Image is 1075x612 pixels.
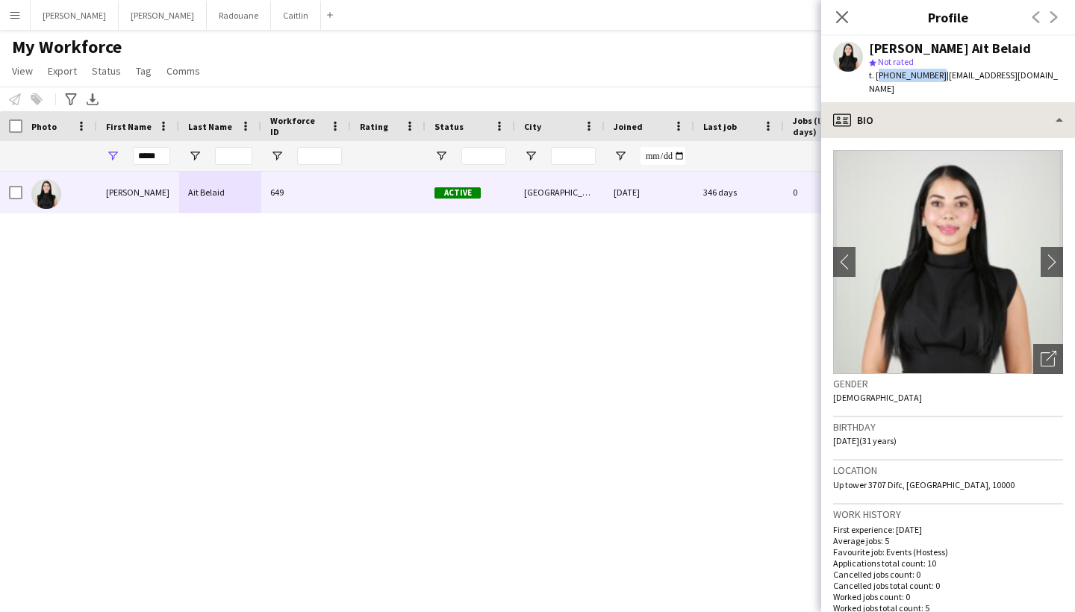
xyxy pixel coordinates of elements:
p: Favourite job: Events (Hostess) [833,546,1063,558]
div: Open photos pop-in [1033,344,1063,374]
p: Average jobs: 5 [833,535,1063,546]
div: Bio [821,102,1075,138]
app-action-btn: Advanced filters [62,90,80,108]
div: 346 days [694,172,784,213]
div: [GEOGRAPHIC_DATA] [515,172,605,213]
input: Last Name Filter Input [215,147,252,165]
p: First experience: [DATE] [833,524,1063,535]
span: Rating [360,121,388,132]
button: Open Filter Menu [524,149,537,163]
button: Open Filter Menu [270,149,284,163]
span: Active [434,187,481,199]
div: 649 [261,172,351,213]
span: Not rated [878,56,914,67]
button: Open Filter Menu [106,149,119,163]
img: Crew avatar or photo [833,150,1063,374]
h3: Location [833,463,1063,477]
h3: Work history [833,508,1063,521]
input: Joined Filter Input [641,147,685,165]
p: Cancelled jobs total count: 0 [833,580,1063,591]
div: 0 [784,172,881,213]
span: Comms [166,64,200,78]
div: [PERSON_NAME] Ait Belaid [869,42,1031,55]
button: Caitlin [271,1,321,30]
p: Worked jobs count: 0 [833,591,1063,602]
button: Open Filter Menu [614,149,627,163]
span: Last job [703,121,737,132]
img: Widad Ait Belaid [31,179,61,209]
button: Open Filter Menu [434,149,448,163]
span: Workforce ID [270,115,324,137]
p: Cancelled jobs count: 0 [833,569,1063,580]
div: Ait Belaid [179,172,261,213]
app-action-btn: Export XLSX [84,90,102,108]
button: [PERSON_NAME] [31,1,119,30]
span: Jobs (last 90 days) [793,115,854,137]
button: Open Filter Menu [188,149,202,163]
span: Photo [31,121,57,132]
a: Comms [161,61,206,81]
span: View [12,64,33,78]
button: Radouane [207,1,271,30]
span: Status [434,121,464,132]
a: Export [42,61,83,81]
input: First Name Filter Input [133,147,170,165]
span: [DEMOGRAPHIC_DATA] [833,392,922,403]
input: Status Filter Input [461,147,506,165]
span: Up tower 3707 Difc, [GEOGRAPHIC_DATA], 10000 [833,479,1015,490]
span: City [524,121,541,132]
span: Tag [136,64,152,78]
span: First Name [106,121,152,132]
p: Applications total count: 10 [833,558,1063,569]
input: City Filter Input [551,147,596,165]
span: My Workforce [12,36,122,58]
h3: Profile [821,7,1075,27]
span: Joined [614,121,643,132]
input: Workforce ID Filter Input [297,147,342,165]
span: t. [PHONE_NUMBER] [869,69,947,81]
span: | [EMAIL_ADDRESS][DOMAIN_NAME] [869,69,1058,94]
span: Status [92,64,121,78]
h3: Gender [833,377,1063,390]
div: [PERSON_NAME] [97,172,179,213]
a: Tag [130,61,158,81]
div: [DATE] [605,172,694,213]
span: [DATE] (31 years) [833,435,897,446]
span: Last Name [188,121,232,132]
span: Export [48,64,77,78]
button: [PERSON_NAME] [119,1,207,30]
h3: Birthday [833,420,1063,434]
a: View [6,61,39,81]
a: Status [86,61,127,81]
